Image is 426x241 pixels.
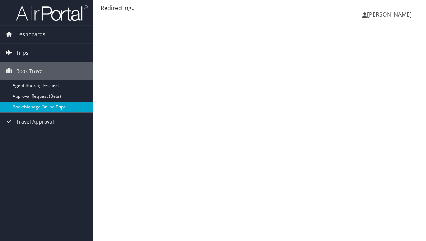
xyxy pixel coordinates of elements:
[16,113,54,131] span: Travel Approval
[362,4,419,25] a: [PERSON_NAME]
[16,26,45,43] span: Dashboards
[101,4,419,12] div: Redirecting...
[367,10,412,18] span: [PERSON_NAME]
[16,5,88,22] img: airportal-logo.png
[16,44,28,62] span: Trips
[16,62,44,80] span: Book Travel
